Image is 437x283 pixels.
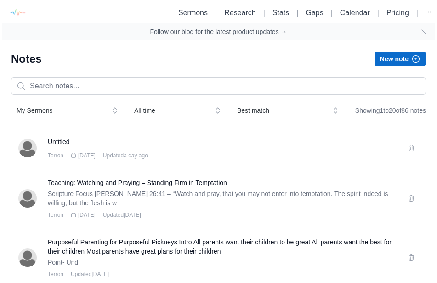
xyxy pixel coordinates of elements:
div: Showing 1 to 20 of 86 notes [355,102,426,119]
span: Updated [DATE] [71,271,109,278]
a: Teaching: Watching and Praying – Standing Firm in Temptation [48,178,397,187]
button: New note [375,52,426,66]
button: Best match [232,102,344,119]
a: Pricing [386,9,409,17]
input: Search notes... [11,77,426,95]
span: Terron [48,152,63,159]
a: Purposeful Parenting for Purposeful Pickneys Intro All parents want their children to be great Al... [48,237,397,256]
span: [DATE] [78,152,96,159]
li: | [211,7,221,18]
a: Follow our blog for the latest product updates → [150,27,287,36]
img: Terron [18,248,37,267]
li: | [293,7,302,18]
img: Terron [18,189,37,208]
li: | [327,7,336,18]
img: Terron [18,139,37,157]
a: Research [224,9,255,17]
button: All time [129,102,226,119]
a: Sermons [178,9,208,17]
p: Scripture Focus [PERSON_NAME] 26:41 – “Watch and pray, that you may not enter into temptation. Th... [48,189,397,208]
p: Point- Und [48,258,397,267]
button: Close banner [420,28,427,35]
span: Updated a day ago [103,152,148,159]
span: Terron [48,211,63,219]
h1: Notes [11,52,42,66]
a: Untitled [48,137,397,146]
li: | [413,7,422,18]
a: Stats [272,9,289,17]
a: Calendar [340,9,370,17]
img: logo [7,2,28,23]
span: Updated [DATE] [103,211,141,219]
span: [DATE] [78,211,96,219]
span: Terron [48,271,63,278]
li: | [374,7,383,18]
a: Gaps [306,9,323,17]
span: Best match [237,106,325,115]
span: My Sermons [17,106,105,115]
li: | [260,7,269,18]
span: All time [134,106,208,115]
button: My Sermons [11,102,123,119]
